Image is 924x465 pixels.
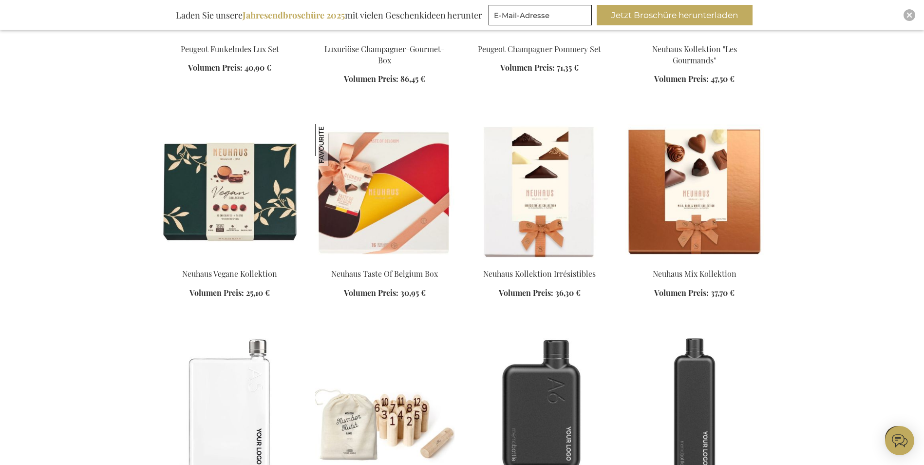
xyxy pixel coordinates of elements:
[499,288,581,299] a: Volumen Preis: 36,30 €
[906,12,912,18] img: Close
[188,62,243,73] span: Volumen Preis:
[904,9,915,21] div: Close
[315,31,454,40] a: Luxury Champagne Gourmet Box
[625,31,764,40] a: Neuhaus "Les Gourmands" Collection
[245,62,271,73] span: 40,90 €
[344,288,426,299] a: Volumen Preis: 30,95 €
[625,124,764,260] img: Neuhaus Mix Collection
[470,256,609,266] a: Neuhaus Irrésistibles Collection
[160,256,300,266] a: Neuhaus Vegan Collection
[315,124,357,166] img: Neuhaus Taste Of Belgium Box
[400,288,426,298] span: 30,95 €
[344,74,425,85] a: Volumen Preis: 86,45 €
[171,5,487,25] div: Laden Sie unsere mit vielen Geschenkideen herunter
[324,44,445,65] a: Luxuriöse Champagner-Gourmet-Box
[243,9,345,21] b: Jahresendbroschüre 2025
[654,74,735,85] a: Volumen Preis: 47,50 €
[315,124,454,260] img: Neuhaus Taste Of Belgium Box
[885,426,914,455] iframe: belco-activator-frame
[489,5,595,28] form: marketing offers and promotions
[500,62,579,74] a: Volumen Preis: 71,35 €
[711,74,735,84] span: 47,50 €
[344,288,398,298] span: Volumen Preis:
[489,5,592,25] input: E-Mail-Adresse
[654,74,709,84] span: Volumen Preis:
[470,31,609,40] a: Peugeot Champagne Pommery Set
[470,124,609,260] img: Neuhaus Irrésistibles Collection
[557,62,579,73] span: 71,35 €
[652,44,737,65] a: Neuhaus Kollektion "Les Gourmands"
[555,288,581,298] span: 36,30 €
[160,31,300,40] a: EB-PKT-PEUG-CHAM-LUX
[654,288,709,298] span: Volumen Preis:
[597,5,753,25] button: Jetzt Broschüre herunterladen
[499,288,553,298] span: Volumen Preis:
[478,44,601,54] a: Peugeot Champagner Pommery Set
[189,288,270,299] a: Volumen Preis: 25,10 €
[189,288,244,298] span: Volumen Preis:
[160,124,300,260] img: Neuhaus Vegan Collection
[344,74,398,84] span: Volumen Preis:
[711,288,735,298] span: 37,70 €
[182,269,277,279] a: Neuhaus Vegane Kollektion
[500,62,555,73] span: Volumen Preis:
[315,256,454,266] a: Neuhaus Taste Of Belgium Box Neuhaus Taste Of Belgium Box
[625,256,764,266] a: Neuhaus Mix Collection
[181,44,279,54] a: Peugeot Funkelndes Lux Set
[653,269,736,279] a: Neuhaus Mix Kollektion
[246,288,270,298] span: 25,10 €
[400,74,425,84] span: 86,45 €
[654,288,735,299] a: Volumen Preis: 37,70 €
[483,269,596,279] a: Neuhaus Kollektion Irrésistibles
[331,269,438,279] a: Neuhaus Taste Of Belgium Box
[188,62,271,74] a: Volumen Preis: 40,90 €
